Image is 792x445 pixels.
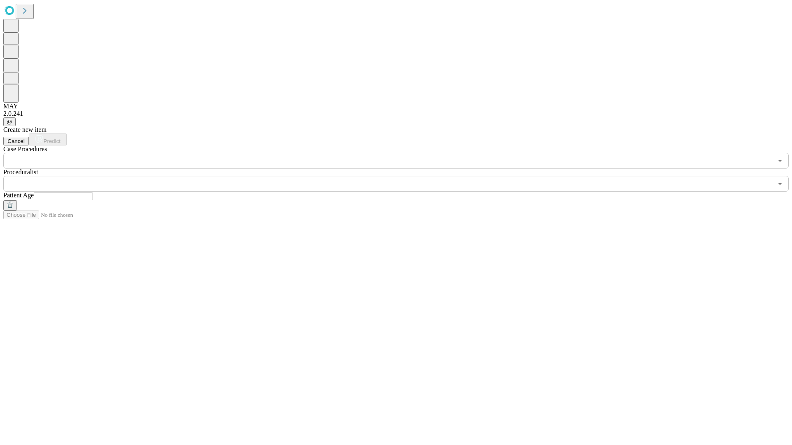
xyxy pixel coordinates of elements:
[3,137,29,145] button: Cancel
[3,192,34,199] span: Patient Age
[3,126,47,133] span: Create new item
[3,103,789,110] div: MAY
[3,145,47,152] span: Scheduled Procedure
[3,117,16,126] button: @
[7,119,12,125] span: @
[29,133,67,145] button: Predict
[774,155,786,166] button: Open
[3,169,38,176] span: Proceduralist
[7,138,25,144] span: Cancel
[43,138,60,144] span: Predict
[774,178,786,190] button: Open
[3,110,789,117] div: 2.0.241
